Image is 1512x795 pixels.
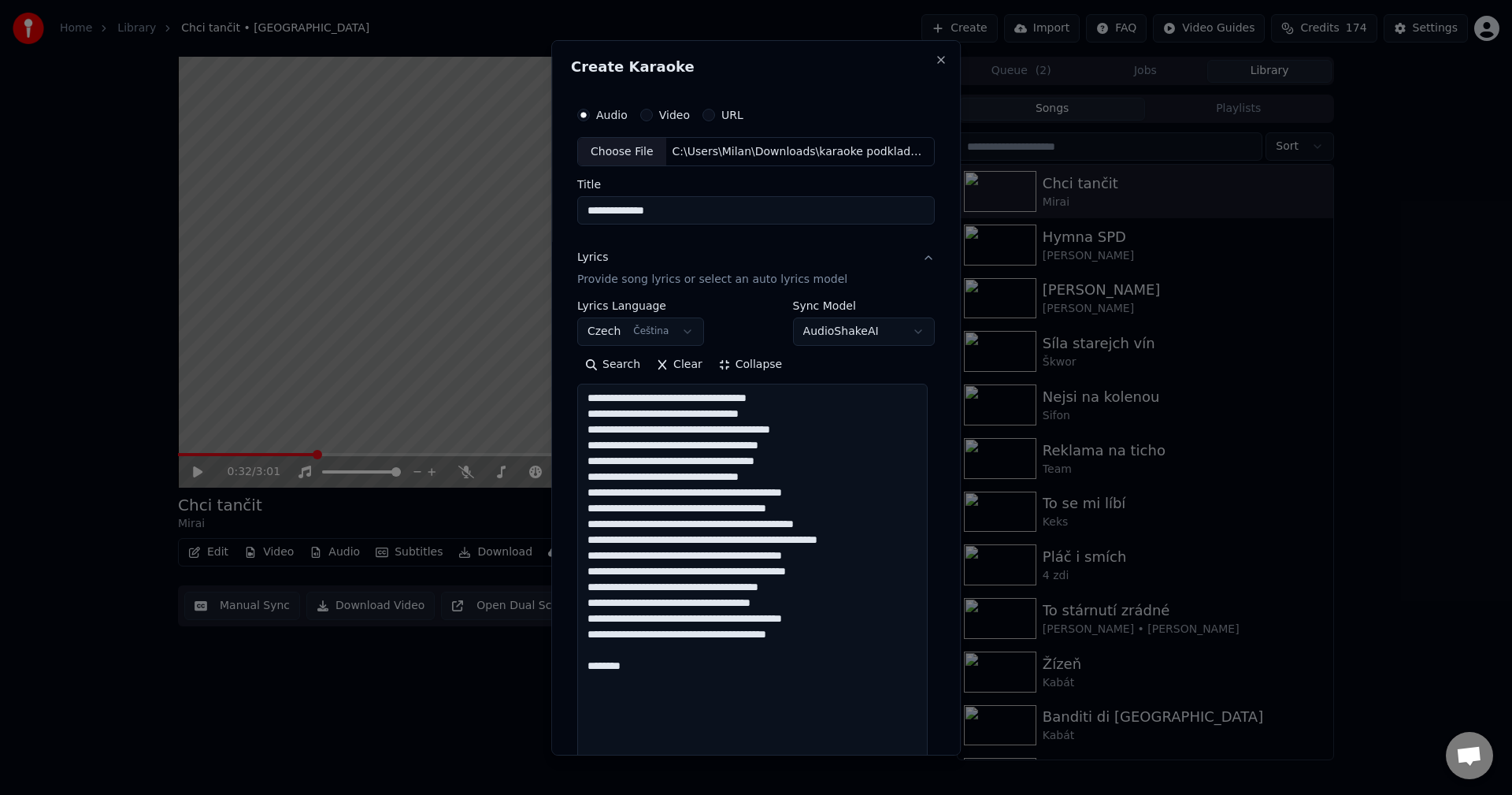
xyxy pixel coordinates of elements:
[721,109,743,120] label: URL
[571,59,941,73] h2: Create Karaoke
[577,250,608,266] div: Lyrics
[648,352,710,377] button: Clear
[596,109,628,120] label: Audio
[577,237,935,300] button: LyricsProvide song lyrics or select an auto lyrics model
[577,300,704,311] label: Lyrics Language
[793,300,935,311] label: Sync Model
[577,179,935,190] label: Title
[578,137,666,165] div: Choose File
[577,352,648,377] button: Search
[659,109,690,120] label: Video
[577,272,847,288] p: Provide song lyrics or select an auto lyrics model
[710,352,791,377] button: Collapse
[666,143,934,159] div: C:\Users\Milan\Downloads\karaoke podklady\04 - Superstar.[MEDICAL_DATA]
